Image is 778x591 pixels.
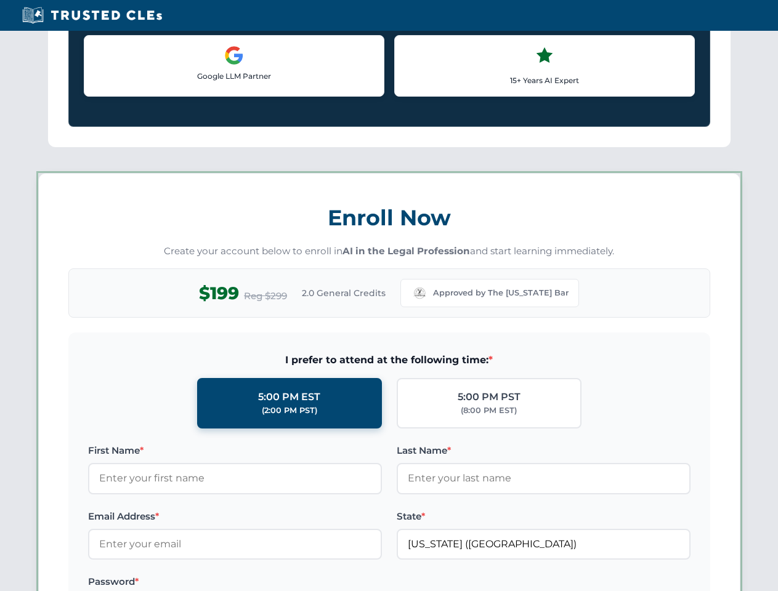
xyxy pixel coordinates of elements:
div: 5:00 PM PST [458,389,521,405]
label: Last Name [397,443,691,458]
div: (8:00 PM EST) [461,404,517,417]
img: Trusted CLEs [18,6,166,25]
input: Missouri (MO) [397,529,691,560]
label: Email Address [88,509,382,524]
p: Create your account below to enroll in and start learning immediately. [68,244,710,259]
input: Enter your email [88,529,382,560]
span: 2.0 General Credits [302,286,386,300]
img: Google [224,46,244,65]
div: 5:00 PM EST [258,389,320,405]
p: Google LLM Partner [94,70,374,82]
input: Enter your first name [88,463,382,494]
div: (2:00 PM PST) [262,404,317,417]
span: I prefer to attend at the following time: [88,352,691,368]
label: Password [88,574,382,589]
label: First Name [88,443,382,458]
span: Reg $299 [244,289,287,304]
strong: AI in the Legal Profession [342,245,470,257]
span: Approved by The [US_STATE] Bar [433,287,569,299]
h3: Enroll Now [68,198,710,237]
label: State [397,509,691,524]
span: $199 [199,279,239,307]
input: Enter your last name [397,463,691,494]
p: 15+ Years AI Expert [405,74,684,86]
img: Missouri Bar [411,284,428,302]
